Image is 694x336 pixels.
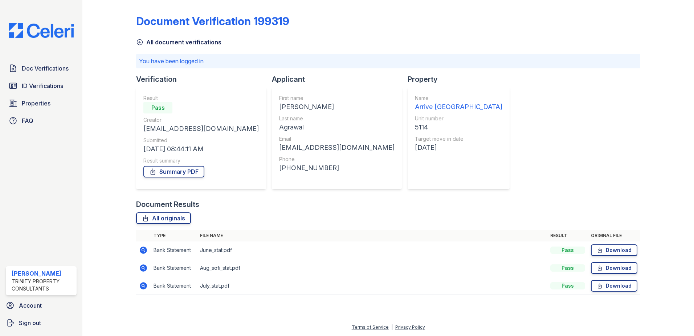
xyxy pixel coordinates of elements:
[550,282,585,289] div: Pass
[3,23,79,38] img: CE_Logo_Blue-a8612792a0a2168367f1c8372b55b34899dd931a85d93a1a3d3e32e68fde9ad4.png
[591,262,637,274] a: Download
[197,241,547,259] td: June_stat.pdf
[136,15,289,28] div: Document Verification 199319
[143,144,259,154] div: [DATE] 08:44:11 AM
[139,57,637,65] p: You have been logged in
[136,74,272,84] div: Verification
[143,102,172,113] div: Pass
[143,157,259,164] div: Result summary
[279,163,395,173] div: [PHONE_NUMBER]
[408,74,515,84] div: Property
[279,143,395,153] div: [EMAIL_ADDRESS][DOMAIN_NAME]
[550,247,585,254] div: Pass
[415,135,502,143] div: Target move in date
[197,230,547,241] th: File name
[22,99,50,108] span: Properties
[143,116,259,124] div: Creator
[19,301,42,310] span: Account
[415,95,502,112] a: Name Arrive [GEOGRAPHIC_DATA]
[279,95,395,102] div: First name
[415,95,502,102] div: Name
[6,96,77,111] a: Properties
[136,38,221,47] a: All document verifications
[151,259,197,277] td: Bank Statement
[143,137,259,144] div: Submitted
[143,95,259,102] div: Result
[19,319,41,327] span: Sign out
[22,116,33,125] span: FAQ
[151,230,197,241] th: Type
[6,61,77,76] a: Doc Verifications
[279,156,395,163] div: Phone
[415,143,502,153] div: [DATE]
[12,269,74,278] div: [PERSON_NAME]
[591,244,637,256] a: Download
[197,277,547,295] td: July_stat.pdf
[415,115,502,122] div: Unit number
[136,212,191,224] a: All originals
[415,102,502,112] div: Arrive [GEOGRAPHIC_DATA]
[136,199,199,209] div: Document Results
[151,241,197,259] td: Bank Statement
[22,64,69,73] span: Doc Verifications
[3,316,79,330] a: Sign out
[279,115,395,122] div: Last name
[279,122,395,132] div: Agrawal
[3,298,79,313] a: Account
[415,122,502,132] div: 5114
[143,166,204,177] a: Summary PDF
[272,74,408,84] div: Applicant
[6,79,77,93] a: ID Verifications
[352,324,389,330] a: Terms of Service
[6,113,77,128] a: FAQ
[279,102,395,112] div: [PERSON_NAME]
[12,278,74,292] div: Trinity Property Consultants
[550,264,585,272] div: Pass
[547,230,588,241] th: Result
[395,324,425,330] a: Privacy Policy
[391,324,393,330] div: |
[197,259,547,277] td: Aug_sofi_stat.pdf
[143,124,259,134] div: [EMAIL_ADDRESS][DOMAIN_NAME]
[279,135,395,143] div: Email
[591,280,637,292] a: Download
[588,230,640,241] th: Original file
[151,277,197,295] td: Bank Statement
[22,81,63,90] span: ID Verifications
